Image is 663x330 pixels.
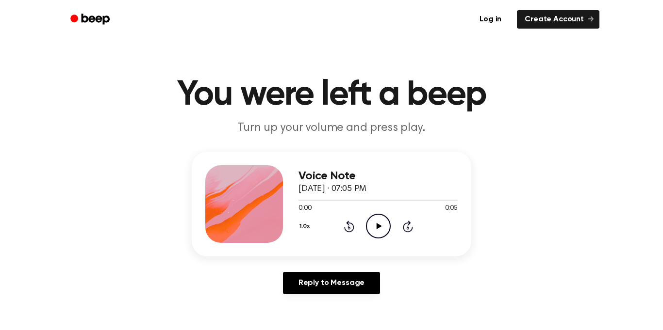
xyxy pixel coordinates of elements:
h1: You were left a beep [83,78,580,112]
h3: Voice Note [298,170,458,183]
a: Reply to Message [283,272,380,294]
a: Beep [64,10,118,29]
span: 0:00 [298,204,311,214]
button: 1.0x [298,218,313,235]
span: [DATE] · 07:05 PM [298,185,366,193]
a: Log in [470,8,511,31]
p: Turn up your volume and press play. [145,120,518,136]
span: 0:05 [445,204,458,214]
a: Create Account [517,10,599,29]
